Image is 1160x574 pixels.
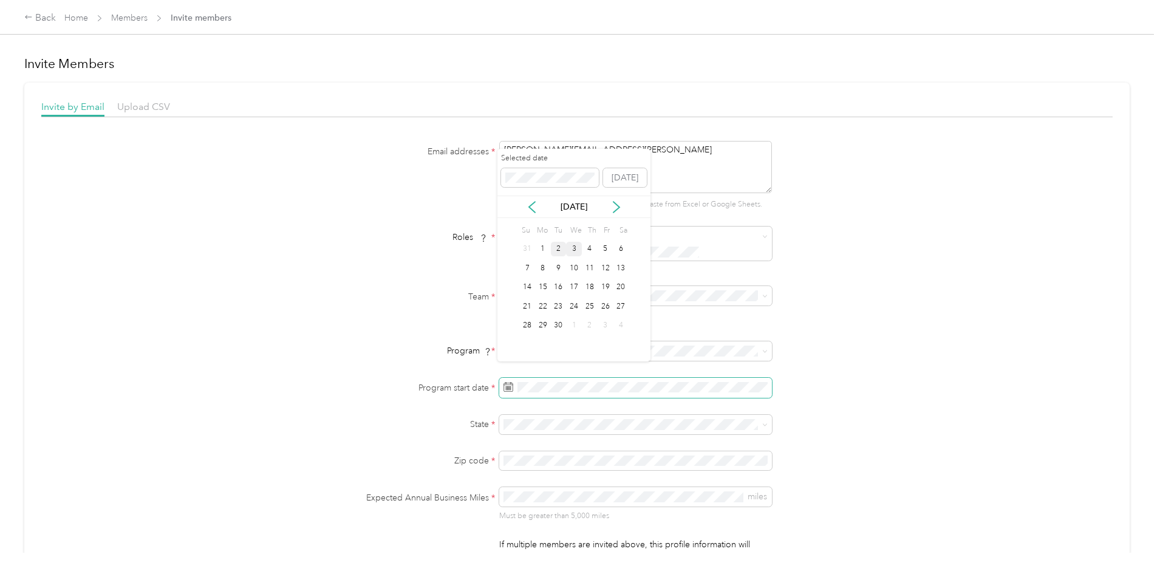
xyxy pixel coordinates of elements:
[551,261,567,276] div: 9
[519,318,535,333] div: 28
[24,55,1130,72] h1: Invite Members
[566,280,582,295] div: 17
[582,318,598,333] div: 2
[535,261,551,276] div: 8
[343,290,495,303] label: Team
[343,454,495,467] label: Zip code
[519,280,535,295] div: 14
[617,222,629,239] div: Sa
[598,299,613,314] div: 26
[519,261,535,276] div: 7
[551,242,567,257] div: 2
[41,101,104,112] span: Invite by Email
[551,318,567,333] div: 30
[552,222,564,239] div: Tu
[551,280,567,295] div: 16
[598,242,613,257] div: 5
[111,13,148,23] a: Members
[519,299,535,314] div: 21
[582,299,598,314] div: 25
[535,242,551,257] div: 1
[501,153,599,164] label: Selected date
[586,222,598,239] div: Th
[535,280,551,295] div: 15
[519,242,535,257] div: 31
[343,344,495,357] div: Program
[613,242,629,257] div: 6
[566,261,582,276] div: 10
[535,222,548,239] div: Mo
[171,12,231,24] span: Invite members
[64,13,88,23] a: Home
[1092,506,1160,574] iframe: Everlance-gr Chat Button Frame
[448,228,491,247] span: Roles
[24,11,56,26] div: Back
[566,318,582,333] div: 1
[613,280,629,295] div: 20
[582,261,598,276] div: 11
[613,318,629,333] div: 4
[566,242,582,257] div: 3
[343,491,495,504] label: Expected Annual Business Miles
[499,511,772,522] p: Must be greater than 5,000 miles
[343,145,495,158] label: Email addresses
[598,261,613,276] div: 12
[613,261,629,276] div: 13
[598,280,613,295] div: 19
[117,101,170,112] span: Upload CSV
[598,318,613,333] div: 3
[548,200,599,213] p: [DATE]
[551,299,567,314] div: 23
[535,318,551,333] div: 29
[499,141,772,193] textarea: [PERSON_NAME][EMAIL_ADDRESS][PERSON_NAME][DOMAIN_NAME]
[602,222,613,239] div: Fr
[519,222,531,239] div: Su
[613,299,629,314] div: 27
[582,280,598,295] div: 18
[535,299,551,314] div: 22
[603,168,647,188] button: [DATE]
[748,491,767,502] span: miles
[582,242,598,257] div: 4
[566,299,582,314] div: 24
[568,222,582,239] div: We
[343,381,495,394] label: Program start date
[499,538,772,564] p: If multiple members are invited above, this profile information will apply to all invited members
[343,418,495,431] label: State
